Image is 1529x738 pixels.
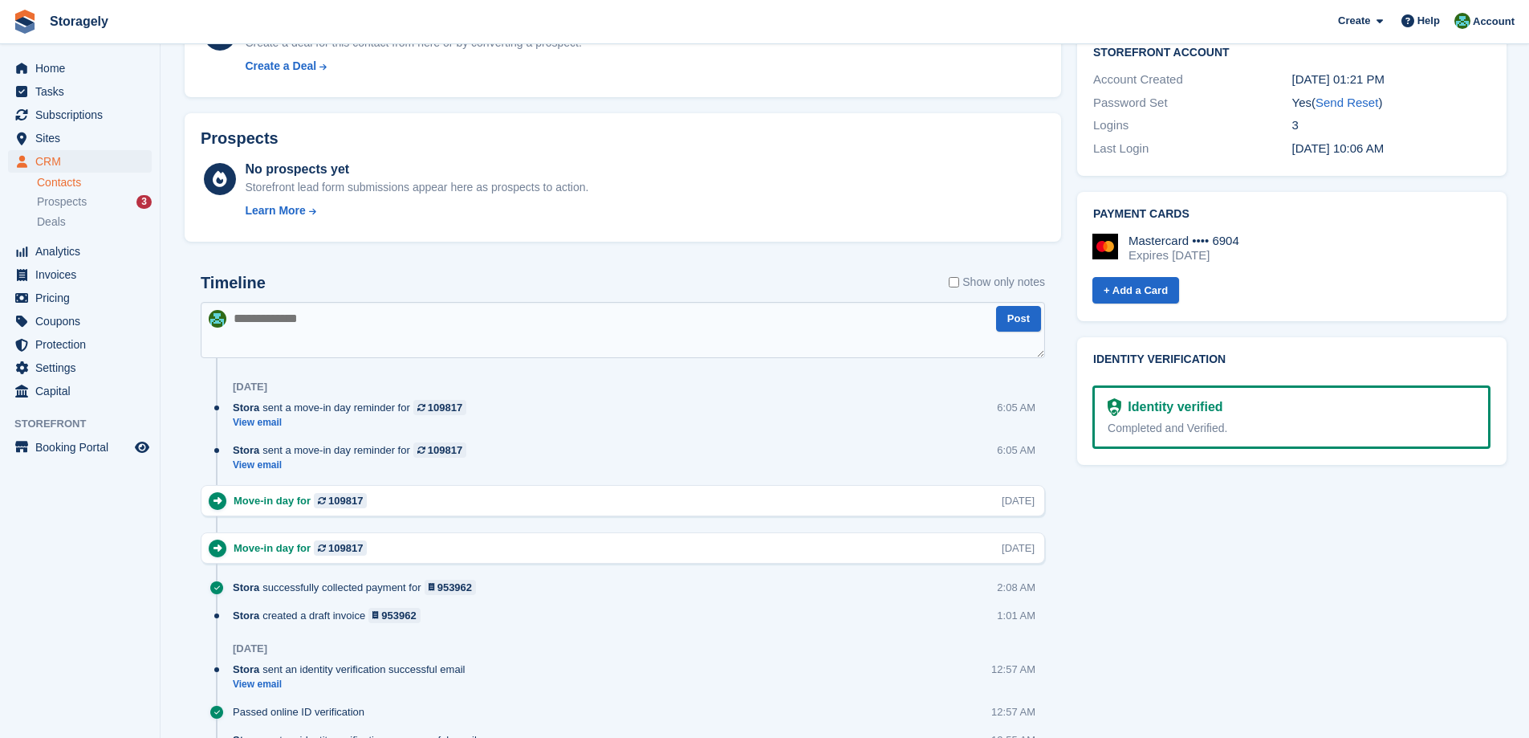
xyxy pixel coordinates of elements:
[1473,14,1515,30] span: Account
[996,306,1041,332] button: Post
[8,57,152,80] a: menu
[991,704,1035,720] div: 12:57 AM
[1108,420,1475,437] div: Completed and Verified.
[997,608,1035,623] div: 1:01 AM
[1128,234,1239,248] div: Mastercard •••• 6904
[1093,43,1490,59] h2: Storefront Account
[368,608,421,623] a: 953962
[1292,141,1385,155] time: 2025-09-27 09:06:37 UTC
[233,400,259,415] span: Stora
[328,540,363,556] div: 109817
[245,202,588,219] a: Learn More
[1092,234,1118,259] img: Mastercard Logo
[37,194,152,210] a: Prospects 3
[233,662,473,677] div: sent an identity verification successful email
[245,202,305,219] div: Learn More
[428,400,462,415] div: 109817
[1092,277,1179,304] a: + Add a Card
[8,333,152,356] a: menu
[949,274,1045,291] label: Show only notes
[37,175,152,190] a: Contacts
[35,333,132,356] span: Protection
[233,442,474,458] div: sent a move-in day reminder for
[997,442,1035,458] div: 6:05 AM
[201,129,279,148] h2: Prospects
[314,493,367,508] a: 109817
[949,274,959,291] input: Show only notes
[8,150,152,173] a: menu
[1002,493,1035,508] div: [DATE]
[233,400,474,415] div: sent a move-in day reminder for
[1292,71,1490,89] div: [DATE] 01:21 PM
[37,214,66,230] span: Deals
[1108,398,1121,416] img: Identity Verification Ready
[245,58,316,75] div: Create a Deal
[245,160,588,179] div: No prospects yet
[37,194,87,210] span: Prospects
[234,493,375,508] div: Move-in day for
[991,662,1035,677] div: 12:57 AM
[35,310,132,332] span: Coupons
[233,442,259,458] span: Stora
[997,400,1035,415] div: 6:05 AM
[997,580,1035,595] div: 2:08 AM
[328,493,363,508] div: 109817
[1121,398,1222,417] div: Identity verified
[381,608,416,623] div: 953962
[428,442,462,458] div: 109817
[1093,353,1490,366] h2: Identity verification
[35,436,132,459] span: Booking Portal
[35,127,132,149] span: Sites
[209,310,226,328] img: Notifications
[233,580,484,595] div: successfully collected payment for
[1128,248,1239,263] div: Expires [DATE]
[437,580,472,595] div: 953962
[136,195,152,209] div: 3
[245,58,581,75] a: Create a Deal
[233,416,474,430] a: View email
[35,57,132,80] span: Home
[413,442,466,458] a: 109817
[8,127,152,149] a: menu
[233,381,267,393] div: [DATE]
[1093,94,1291,112] div: Password Set
[1093,208,1490,221] h2: Payment cards
[35,80,132,103] span: Tasks
[233,704,372,720] div: Passed online ID verification
[1093,116,1291,135] div: Logins
[37,214,152,230] a: Deals
[245,179,588,196] div: Storefront lead form submissions appear here as prospects to action.
[8,310,152,332] a: menu
[233,642,267,655] div: [DATE]
[234,540,375,556] div: Move-in day for
[35,357,132,379] span: Settings
[35,150,132,173] span: CRM
[35,104,132,126] span: Subscriptions
[1002,540,1035,556] div: [DATE]
[132,438,152,457] a: Preview store
[35,380,132,402] span: Capital
[1338,13,1370,29] span: Create
[1316,96,1378,109] a: Send Reset
[8,357,152,379] a: menu
[14,416,160,432] span: Storefront
[8,287,152,309] a: menu
[13,10,37,34] img: stora-icon-8386f47178a22dfd0bd8f6a31ec36ba5ce8667c1dd55bd0f319d3a0aa187defe.svg
[1311,96,1382,109] span: ( )
[35,263,132,286] span: Invoices
[1292,94,1490,112] div: Yes
[1093,140,1291,158] div: Last Login
[8,104,152,126] a: menu
[233,580,259,595] span: Stora
[1093,71,1291,89] div: Account Created
[35,287,132,309] span: Pricing
[425,580,477,595] a: 953962
[1292,116,1490,135] div: 3
[233,678,473,691] a: View email
[8,436,152,459] a: menu
[201,274,266,292] h2: Timeline
[1417,13,1440,29] span: Help
[233,608,259,623] span: Stora
[35,240,132,263] span: Analytics
[8,380,152,402] a: menu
